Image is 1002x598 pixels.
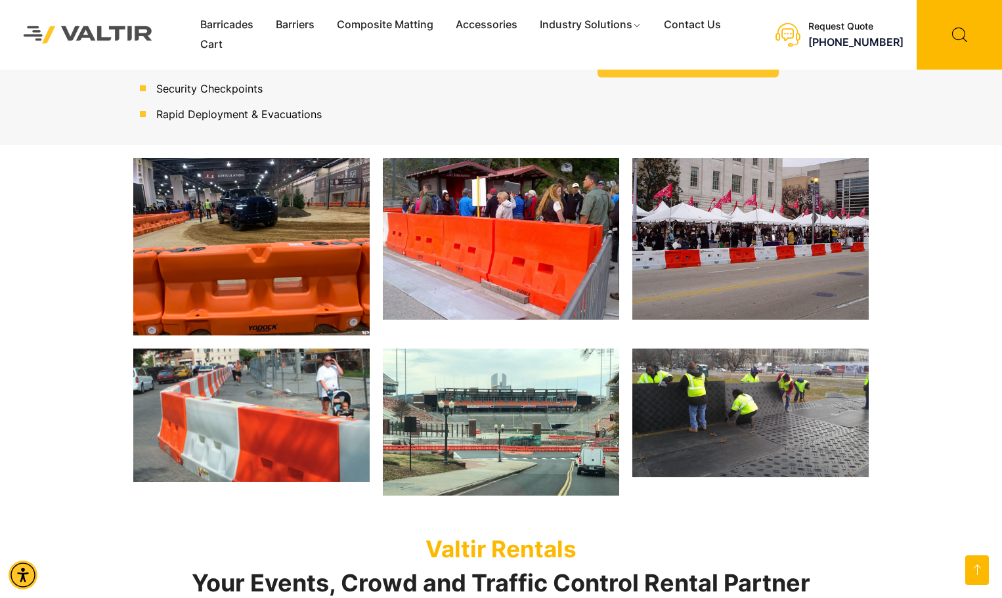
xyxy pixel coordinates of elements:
[10,12,166,57] img: Valtir Rentals
[529,15,653,35] a: Industry Solutions
[383,349,619,496] img: A view of a stadium under construction, featuring empty stands, construction barriers, and a vehi...
[965,555,989,585] a: Open this option
[153,81,263,96] span: Security Checkpoints
[632,158,869,320] img: A street market scene with white tents, colorful flags, and people browsing various stalls, separ...
[153,106,322,122] span: Rapid Deployment & Evacuations
[383,158,619,320] img: A crowd gathers near orange traffic barriers and an information booth in a public area.
[808,21,904,32] div: Request Quote
[808,35,904,49] a: call (888) 496-3625
[133,158,370,335] img: A dark truck drives on a dirt track surrounded by orange barriers at an indoor event, with specta...
[9,561,37,589] div: Accessibility Menu
[653,15,732,35] a: Contact Us
[326,15,445,35] a: Composite Matting
[189,15,265,35] a: Barricades
[127,535,875,563] p: Valtir Rentals
[265,15,326,35] a: Barriers
[632,349,869,477] img: Workers in bright yellow vests are assembling large black panels on a grassy area, preparing for ...
[127,570,875,597] h2: Your Events, Crowd and Traffic Control Rental Partner
[445,15,529,35] a: Accessories
[133,349,370,482] img: A woman pushes a stroller along a street with orange and white construction barriers, while a man...
[189,35,234,54] a: Cart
